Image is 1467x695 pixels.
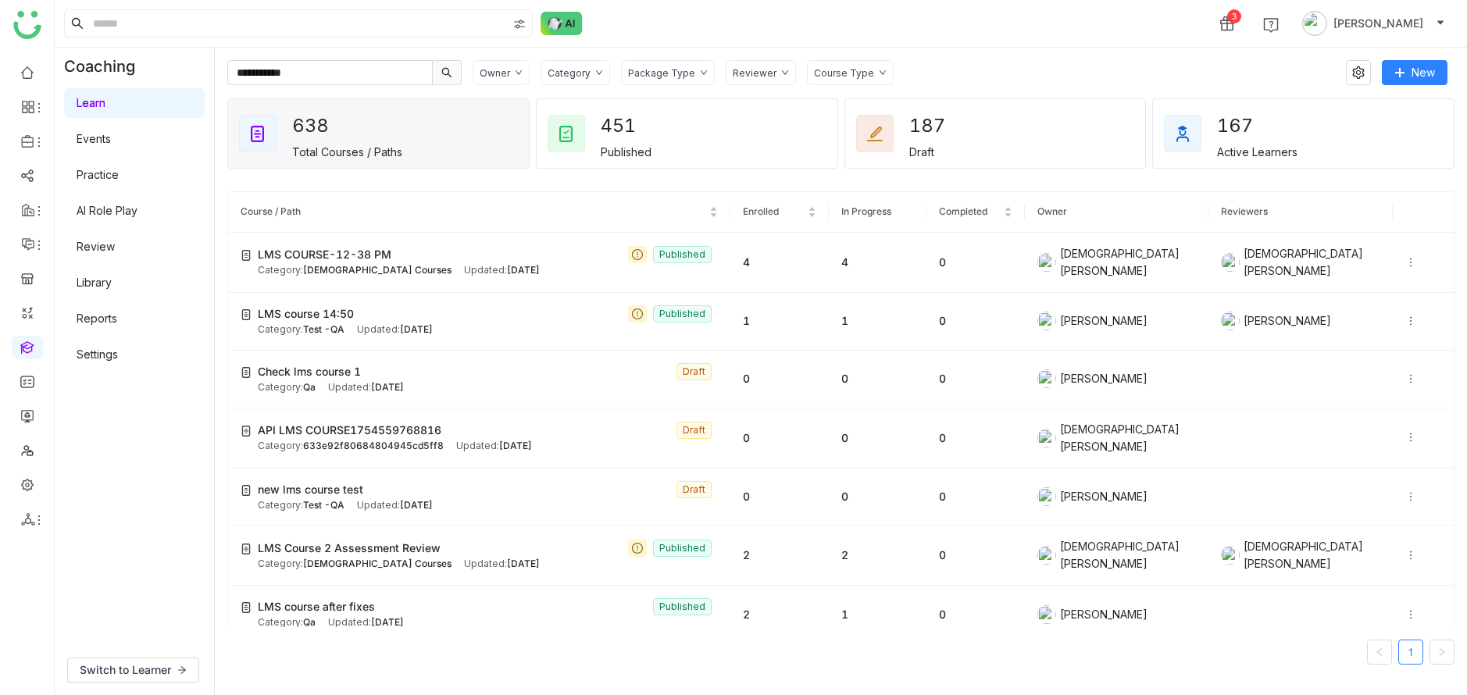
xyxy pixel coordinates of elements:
span: [PERSON_NAME] [1333,15,1423,32]
div: 3 [1227,9,1241,23]
a: 1 [1399,640,1422,664]
div: Category: [258,615,316,630]
span: In Progress [841,205,891,217]
img: published_courses.svg [557,124,576,143]
td: 0 [730,469,829,526]
span: New [1412,64,1435,81]
div: Category: [258,498,344,513]
td: 0 [829,408,927,469]
td: 1 [730,293,829,351]
a: Review [77,240,115,253]
img: 684a9b06de261c4b36a3cf65 [1037,253,1056,272]
nz-tag: Published [653,305,712,323]
td: 0 [926,233,1025,293]
div: Updated: [357,323,433,337]
div: [PERSON_NAME] [1037,312,1196,330]
td: 0 [829,351,927,408]
td: 0 [730,351,829,408]
span: Check lms course 1 [258,363,361,380]
div: Category [548,67,591,79]
span: [DEMOGRAPHIC_DATA] Courses [303,558,452,569]
img: 684a9b06de261c4b36a3cf65 [1037,429,1056,447]
img: create-new-course.svg [241,544,252,554]
td: 1 [829,293,927,351]
a: Events [77,132,111,145]
span: API LMS COURSE1754559768816 [258,422,441,439]
img: create-new-course.svg [241,309,252,320]
img: create-new-course.svg [241,602,252,613]
div: Updated: [464,557,540,572]
img: create-new-course.svg [241,426,252,437]
span: Course / Path [241,205,301,217]
div: Active Learners [1217,145,1297,159]
div: [PERSON_NAME] [1037,369,1196,388]
button: Previous Page [1367,640,1392,665]
a: Reports [77,312,117,325]
div: Updated: [357,498,433,513]
a: Learn [77,96,105,109]
td: 0 [926,293,1025,351]
img: logo [13,11,41,39]
td: 0 [829,469,927,526]
nz-tag: Draft [676,363,712,380]
span: LMS course 14:50 [258,305,354,323]
img: 684a9aedde261c4b36a3ced9 [1037,605,1056,624]
a: Practice [77,168,119,181]
div: [DEMOGRAPHIC_DATA][PERSON_NAME] [1037,538,1196,572]
td: 0 [926,351,1025,408]
td: 0 [926,586,1025,643]
span: [DATE] [507,264,540,276]
div: Updated: [464,263,540,278]
a: Settings [77,347,118,361]
img: draft_courses.svg [866,124,884,143]
span: LMS COURSE-12-38 PM [258,246,391,263]
span: 633e92f80684804945cd5ff8 [303,440,444,451]
div: Category: [258,323,344,337]
div: Updated: [456,439,532,454]
div: Draft [909,145,934,159]
div: Category: [258,439,444,454]
span: Switch to Learner [80,661,171,679]
img: 684a9b06de261c4b36a3cf65 [1221,253,1240,272]
span: Test -QA [303,323,344,335]
td: 1 [829,586,927,643]
span: [DATE] [371,616,404,628]
span: Completed [939,205,987,217]
td: 4 [730,233,829,293]
span: Enrolled [743,205,779,217]
span: [DATE] [400,323,433,335]
img: create-new-course.svg [241,250,252,261]
div: Updated: [328,615,404,630]
div: [DEMOGRAPHIC_DATA][PERSON_NAME] [1037,245,1196,280]
div: Package Type [628,67,695,79]
img: create-new-course.svg [241,485,252,496]
div: 451 [601,109,657,142]
img: active_learners.svg [1173,124,1192,143]
a: AI Role Play [77,204,137,217]
span: [DATE] [400,499,433,511]
div: [DEMOGRAPHIC_DATA][PERSON_NAME] [1221,245,1380,280]
td: 0 [926,526,1025,586]
img: 684a9b22de261c4b36a3d00f [1221,312,1240,330]
div: Course Type [814,67,874,79]
span: [DEMOGRAPHIC_DATA] Courses [303,264,452,276]
li: 1 [1398,640,1423,665]
nz-tag: Published [653,598,712,615]
div: Reviewer [733,67,776,79]
button: Next Page [1430,640,1455,665]
div: Published [601,145,651,159]
td: 2 [829,526,927,586]
div: Updated: [328,380,404,395]
img: 684a9b22de261c4b36a3d00f [1037,312,1056,330]
td: 0 [926,408,1025,469]
span: LMS course after fixes [258,598,375,615]
div: [PERSON_NAME] [1037,487,1196,506]
td: 2 [730,526,829,586]
span: Owner [1037,205,1067,217]
span: Qa [303,381,316,393]
button: New [1382,60,1447,85]
div: [PERSON_NAME] [1221,312,1380,330]
span: Qa [303,616,316,628]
